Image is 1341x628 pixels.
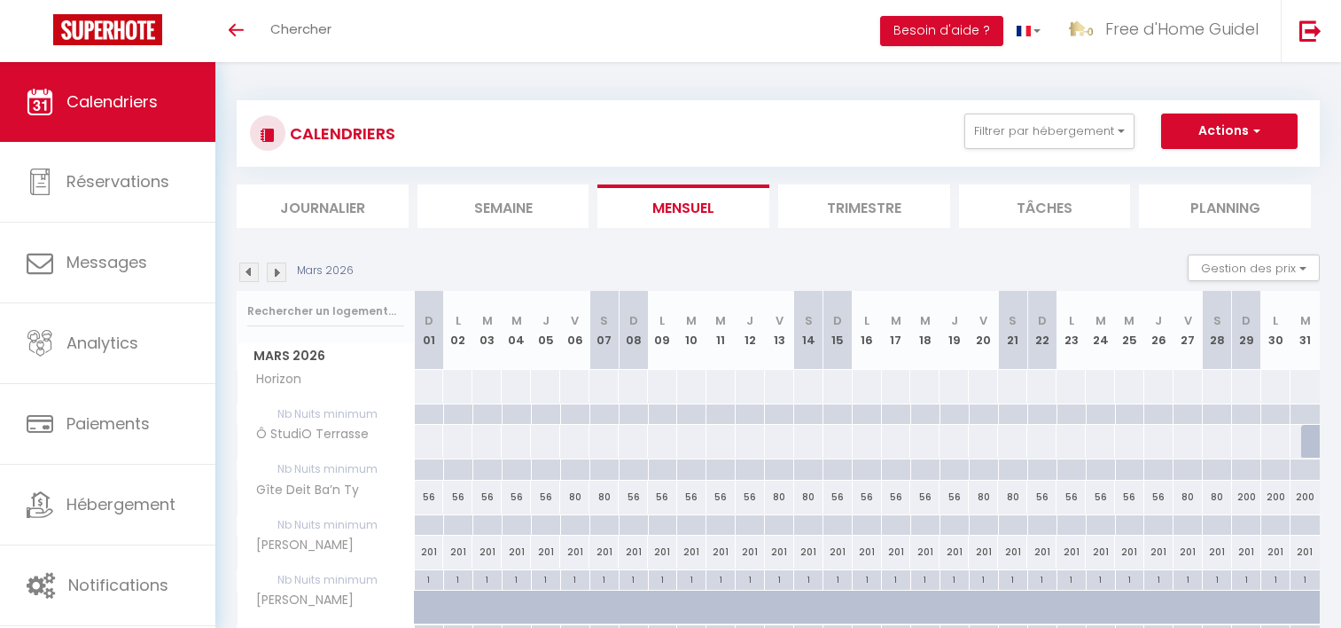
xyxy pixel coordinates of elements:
div: 1 [561,570,589,587]
span: Nb Nuits minimum [238,404,414,424]
div: 1 [940,570,969,587]
div: 56 [502,481,531,514]
span: Mars 2026 [238,343,414,369]
span: Analytics [66,332,138,354]
div: 80 [765,481,794,514]
div: 56 [1027,481,1056,514]
div: 56 [648,481,677,514]
div: 80 [794,481,823,514]
div: 1 [1290,570,1320,587]
span: Free d'Home Guidel [1105,18,1259,40]
div: 201 [910,536,939,569]
span: Calendriers [66,90,158,113]
div: 1 [1116,570,1144,587]
div: 201 [823,536,853,569]
th: 04 [502,291,531,370]
th: 21 [998,291,1027,370]
abbr: D [1038,312,1047,329]
div: 201 [853,536,882,569]
span: Gîte Deit Ba’n Ty [240,481,363,500]
div: 201 [736,536,765,569]
div: 201 [1290,536,1320,569]
div: 80 [998,481,1027,514]
div: 56 [415,481,444,514]
div: 56 [472,481,502,514]
li: Trimestre [778,184,950,228]
span: Paiements [66,412,150,435]
div: 1 [736,570,764,587]
div: 201 [1173,536,1203,569]
div: 201 [1203,536,1232,569]
abbr: S [1009,312,1017,329]
th: 05 [531,291,560,370]
div: 56 [1056,481,1086,514]
th: 14 [794,291,823,370]
abbr: M [1124,312,1134,329]
button: Gestion des prix [1188,255,1320,281]
abbr: L [1069,312,1074,329]
div: 80 [969,481,998,514]
li: Planning [1139,184,1311,228]
abbr: S [600,312,608,329]
th: 13 [765,291,794,370]
h3: CALENDRIERS [285,114,395,153]
div: 201 [531,536,560,569]
div: 1 [765,570,793,587]
div: 201 [794,536,823,569]
abbr: M [686,312,697,329]
img: Super Booking [53,14,162,45]
div: 1 [1087,570,1115,587]
abbr: M [1095,312,1106,329]
div: 56 [882,481,911,514]
div: 56 [706,481,736,514]
div: 1 [473,570,502,587]
abbr: S [805,312,813,329]
th: 01 [415,291,444,370]
div: 201 [1144,536,1173,569]
button: Actions [1161,114,1298,149]
span: Horizon [240,370,307,389]
div: 201 [1056,536,1086,569]
img: ... [1067,16,1094,43]
abbr: L [864,312,869,329]
th: 24 [1086,291,1115,370]
th: 02 [443,291,472,370]
th: 30 [1261,291,1290,370]
th: 17 [882,291,911,370]
abbr: M [1300,312,1311,329]
div: 201 [706,536,736,569]
abbr: J [1155,312,1162,329]
div: 56 [736,481,765,514]
th: 12 [736,291,765,370]
div: 56 [823,481,853,514]
div: 1 [1028,570,1056,587]
div: 200 [1232,481,1261,514]
li: Journalier [237,184,409,228]
div: 1 [853,570,881,587]
div: 201 [1232,536,1261,569]
li: Semaine [417,184,589,228]
th: 27 [1173,291,1203,370]
div: 200 [1290,481,1320,514]
abbr: V [979,312,987,329]
div: 201 [443,536,472,569]
div: 56 [853,481,882,514]
div: 1 [590,570,619,587]
abbr: S [1213,312,1221,329]
div: 80 [589,481,619,514]
div: 1 [970,570,998,587]
abbr: L [456,312,461,329]
div: 201 [502,536,531,569]
th: 25 [1115,291,1144,370]
div: 56 [1144,481,1173,514]
div: 201 [969,536,998,569]
th: 29 [1232,291,1261,370]
div: 201 [765,536,794,569]
div: 201 [998,536,1027,569]
div: 1 [911,570,939,587]
abbr: D [629,312,638,329]
div: 1 [1232,570,1260,587]
div: 1 [706,570,735,587]
div: 80 [1203,481,1232,514]
th: 15 [823,291,853,370]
